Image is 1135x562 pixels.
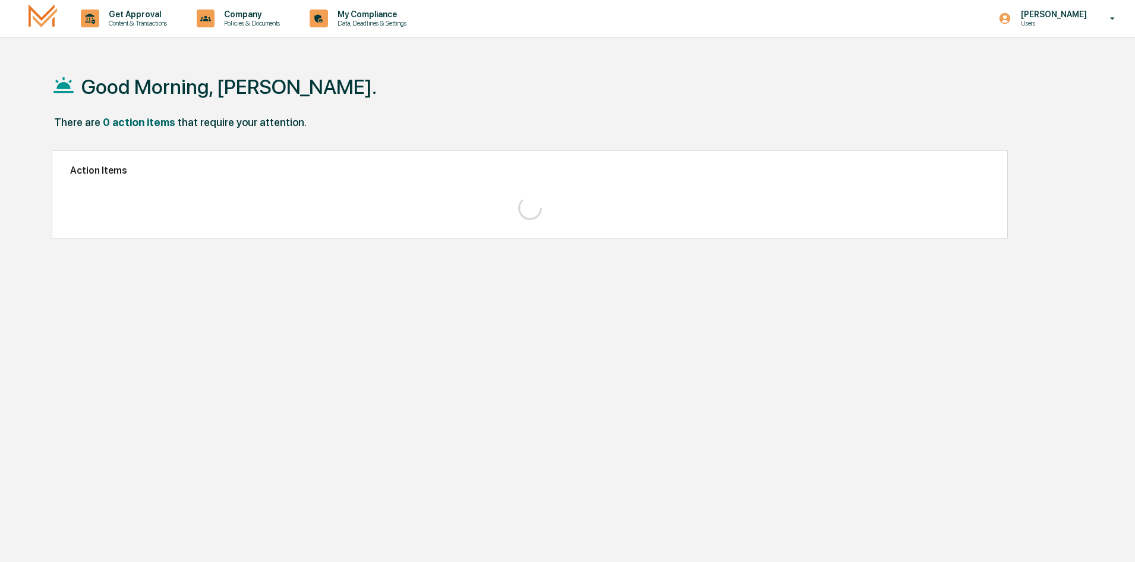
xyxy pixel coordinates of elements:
p: Content & Transactions [99,19,173,27]
div: 0 action items [103,116,175,128]
h2: Action Items [70,165,989,176]
p: My Compliance [328,10,412,19]
p: Policies & Documents [215,19,286,27]
p: Data, Deadlines & Settings [328,19,412,27]
div: that require your attention. [178,116,307,128]
h1: Good Morning, [PERSON_NAME]. [81,75,377,99]
p: Company [215,10,286,19]
p: [PERSON_NAME] [1011,10,1093,19]
div: There are [54,116,100,128]
p: Get Approval [99,10,173,19]
img: logo [29,4,57,32]
p: Users [1011,19,1093,27]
